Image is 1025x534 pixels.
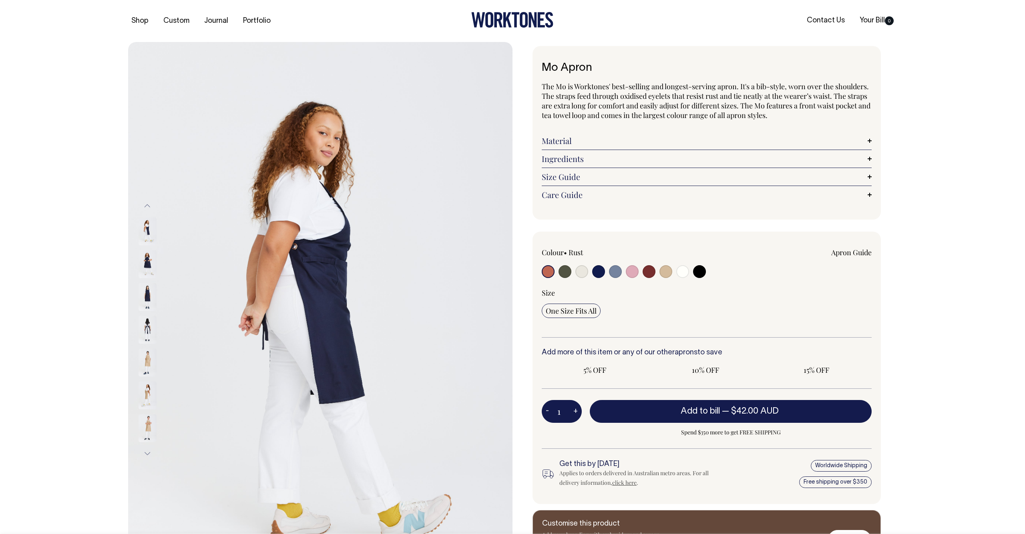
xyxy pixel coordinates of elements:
input: 5% OFF [542,363,648,377]
button: - [542,404,553,420]
a: Care Guide [542,190,872,200]
label: Rust [569,248,583,257]
a: aprons [675,349,697,356]
h6: Add more of this item or any of our other to save [542,349,872,357]
span: — [722,407,781,415]
a: Your Bill0 [856,14,897,27]
span: One Size Fits All [546,306,597,316]
span: 0 [885,16,894,25]
button: Add to bill —$42.00 AUD [590,400,872,422]
a: Journal [201,14,231,28]
input: One Size Fits All [542,304,601,318]
span: $42.00 AUD [731,407,779,415]
input: 15% OFF [763,363,869,377]
img: khaki [139,414,157,442]
a: Contact Us [804,14,848,27]
a: Size Guide [542,172,872,182]
span: The Mo is Worktones' best-selling and longest-serving apron. It's a bib-style, worn over the shou... [542,82,870,120]
a: Material [542,136,872,146]
span: 10% OFF [657,365,755,375]
a: Shop [128,14,152,28]
input: 10% OFF [653,363,759,377]
img: khaki [139,348,157,376]
a: Custom [160,14,193,28]
span: 15% OFF [767,365,865,375]
button: Previous [141,197,153,215]
a: click here [612,479,637,486]
a: Ingredients [542,154,872,164]
div: Applies to orders delivered in Australian metro areas. For all delivery information, . [559,468,722,488]
span: 5% OFF [546,365,644,375]
a: Apron Guide [831,248,872,257]
div: Colour [542,248,674,257]
h6: Customise this product [542,520,670,528]
div: Size [542,288,872,298]
h1: Mo Apron [542,62,872,74]
button: + [569,404,582,420]
span: Add to bill [681,407,720,415]
img: dark-navy [139,316,157,344]
span: • [564,248,567,257]
img: khaki [139,381,157,409]
img: dark-navy [139,250,157,278]
button: Next [141,444,153,462]
img: dark-navy [139,217,157,245]
h6: Get this by [DATE] [559,460,722,468]
a: Portfolio [240,14,274,28]
img: dark-navy [139,283,157,311]
span: Spend $350 more to get FREE SHIPPING [590,428,872,437]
